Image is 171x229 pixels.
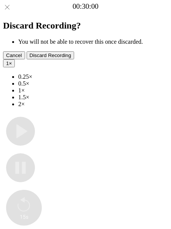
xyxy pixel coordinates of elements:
[18,87,168,94] li: 1×
[18,94,168,101] li: 1.5×
[18,101,168,108] li: 2×
[18,80,168,87] li: 0.5×
[27,51,74,59] button: Discard Recording
[3,59,15,67] button: 1×
[6,60,9,66] span: 1
[3,21,168,31] h2: Discard Recording?
[18,38,168,45] li: You will not be able to recover this once discarded.
[73,2,98,11] a: 00:30:00
[3,51,25,59] button: Cancel
[18,73,168,80] li: 0.25×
